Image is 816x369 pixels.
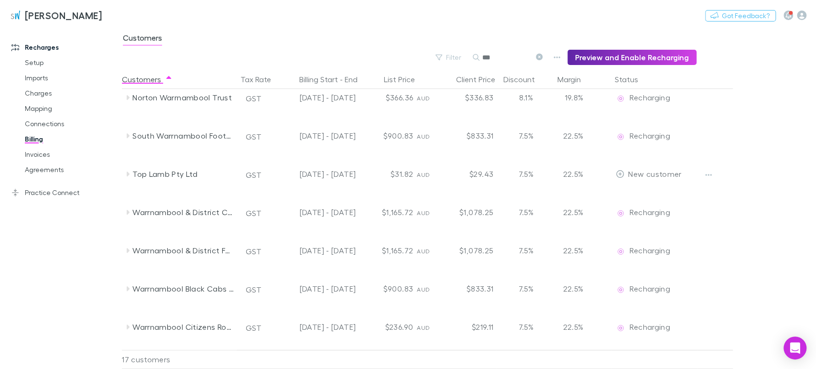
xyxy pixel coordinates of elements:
button: Client Price [456,70,507,89]
div: $366.36 [359,78,417,117]
img: Recharging [616,94,625,103]
div: Warrnambool Black Cabs Pty LtdGST[DATE] - [DATE]$900.83AUD$833.317.5%22.5%EditRechargingRecharging [122,270,738,308]
div: Warrnambool & District Food Share IncGST[DATE] - [DATE]$1,165.72AUD$1,078.257.5%22.5%EditRechargi... [122,231,738,270]
div: $1,165.72 [359,193,417,231]
div: $833.31 [440,117,497,155]
span: AUD [417,209,430,217]
button: GST [241,129,266,144]
span: AUD [417,95,430,102]
div: [DATE] - [DATE] [277,231,356,270]
div: Warrnambool Citizens Road Race Committee IncGST[DATE] - [DATE]$236.90AUD$219.117.5%22.5%EditRecha... [122,308,738,346]
div: 8.1% [497,78,555,117]
span: New customer [628,169,681,178]
div: 7.5% [497,270,555,308]
p: 22.5% [558,321,583,333]
div: 17 customers [122,350,237,369]
button: GST [241,244,266,259]
p: 22.5% [558,283,583,294]
div: 7.5% [497,231,555,270]
a: Charges [15,86,128,101]
div: Top Lamb Pty LtdGST[DATE] - [DATE]$31.82AUD$29.437.5%22.5%EditNew customer [122,155,738,193]
button: Billing Start - End [299,70,369,89]
button: GST [241,320,266,336]
div: $31.82 [359,155,417,193]
div: South Warrnambool Football Netball Club [132,117,234,155]
div: Norton Warrnambool Trust [132,78,234,117]
span: Recharging [630,207,670,217]
p: 22.5% [558,168,583,180]
a: Recharges [2,40,128,55]
div: $29.43 [440,155,497,193]
img: Sinclair Wilson's Logo [10,10,21,21]
div: 7.5% [497,117,555,155]
span: AUD [417,324,430,331]
span: Recharging [630,322,670,331]
button: GST [241,206,266,221]
div: Warrnambool Citizens Road Race Committee Inc [132,308,234,346]
div: Warrnambool & District Community Hospice Inc [132,193,234,231]
img: Recharging [616,285,625,294]
span: AUD [417,286,430,293]
img: Recharging [616,247,625,256]
img: Recharging [616,132,625,141]
div: Warrnambool Black Cabs Pty Ltd [132,270,234,308]
h3: [PERSON_NAME] [25,10,102,21]
div: $900.83 [359,117,417,155]
div: Top Lamb Pty Ltd [132,155,234,193]
button: Margin [557,70,592,89]
div: [DATE] - [DATE] [277,308,356,346]
button: GST [241,282,266,297]
span: Recharging [630,131,670,140]
div: [DATE] - [DATE] [277,270,356,308]
div: [DATE] - [DATE] [277,193,356,231]
img: Recharging [616,323,625,333]
button: List Price [384,70,426,89]
div: $1,078.25 [440,193,497,231]
a: Mapping [15,101,128,116]
div: 7.5% [497,155,555,193]
div: $336.83 [440,78,497,117]
button: Filter [431,52,467,63]
span: Customers [123,33,162,45]
span: Recharging [630,284,670,293]
button: GST [241,91,266,106]
span: Recharging [630,93,670,102]
button: Discount [503,70,546,89]
p: 22.5% [558,130,583,141]
span: AUD [417,133,430,140]
a: Imports [15,70,128,86]
div: South Warrnambool Football Netball ClubGST[DATE] - [DATE]$900.83AUD$833.317.5%22.5%EditRecharging... [122,117,738,155]
button: Preview and Enable Recharging [567,50,696,65]
a: Agreements [15,162,128,177]
span: AUD [417,248,430,255]
button: Tax Rate [240,70,283,89]
div: Norton Warrnambool TrustGST[DATE] - [DATE]$366.36AUD$336.838.1%19.8%EditRechargingRecharging [122,78,738,117]
a: Setup [15,55,128,70]
div: 7.5% [497,193,555,231]
div: $236.90 [359,308,417,346]
p: 19.8% [558,92,583,103]
a: Connections [15,116,128,131]
div: Warrnambool & District Food Share Inc [132,231,234,270]
button: Got Feedback? [705,10,776,22]
div: $833.31 [440,270,497,308]
div: $900.83 [359,270,417,308]
a: Invoices [15,147,128,162]
a: Practice Connect [2,185,128,200]
div: [DATE] - [DATE] [277,78,356,117]
p: 22.5% [558,206,583,218]
div: Open Intercom Messenger [783,336,806,359]
p: 22.5% [558,245,583,256]
img: Recharging [616,208,625,218]
div: 7.5% [497,308,555,346]
a: [PERSON_NAME] [4,4,108,27]
button: Customers [122,70,173,89]
div: $219.11 [440,308,497,346]
div: $1,165.72 [359,231,417,270]
button: GST [241,167,266,183]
